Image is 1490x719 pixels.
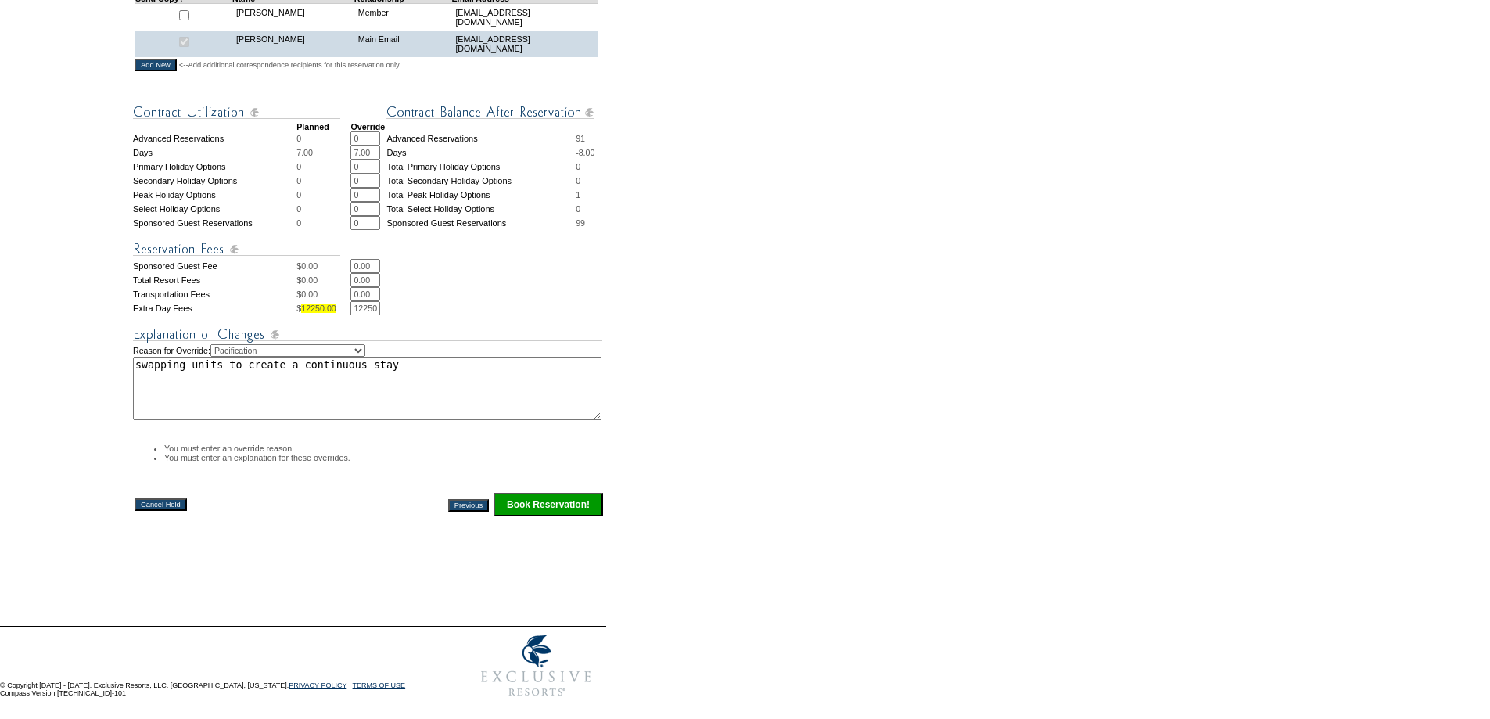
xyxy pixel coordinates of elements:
[296,218,301,228] span: 0
[354,3,452,31] td: Member
[135,498,187,511] input: Cancel Hold
[232,3,354,31] td: [PERSON_NAME]
[576,148,594,157] span: -8.00
[133,146,296,160] td: Days
[576,134,585,143] span: 91
[576,204,580,214] span: 0
[133,325,602,344] img: Explanation of Changes
[296,148,313,157] span: 7.00
[296,259,350,273] td: $
[289,681,346,689] a: PRIVACY POLICY
[179,60,401,70] span: <--Add additional correspondence recipients for this reservation only.
[133,273,296,287] td: Total Resort Fees
[386,174,576,188] td: Total Secondary Holiday Options
[133,188,296,202] td: Peak Holiday Options
[353,681,406,689] a: TERMS OF USE
[494,493,603,516] input: Click this button to finalize your reservation.
[350,122,385,131] strong: Override
[301,289,318,299] span: 0.00
[386,160,576,174] td: Total Primary Holiday Options
[386,202,576,216] td: Total Select Holiday Options
[133,239,340,259] img: Reservation Fees
[451,3,598,31] td: [EMAIL_ADDRESS][DOMAIN_NAME]
[386,131,576,146] td: Advanced Reservations
[386,216,576,230] td: Sponsored Guest Reservations
[133,216,296,230] td: Sponsored Guest Reservations
[164,453,605,462] li: You must enter an explanation for these overrides.
[133,131,296,146] td: Advanced Reservations
[466,627,606,705] img: Exclusive Resorts
[301,275,318,285] span: 0.00
[576,190,580,200] span: 1
[296,273,350,287] td: $
[296,301,350,315] td: $
[133,202,296,216] td: Select Holiday Options
[386,188,576,202] td: Total Peak Holiday Options
[296,176,301,185] span: 0
[133,160,296,174] td: Primary Holiday Options
[164,444,605,453] li: You must enter an override reason.
[301,304,336,313] span: 12250.00
[354,31,452,57] td: Main Email
[133,287,296,301] td: Transportation Fees
[448,499,489,512] input: Previous
[296,122,329,131] strong: Planned
[133,301,296,315] td: Extra Day Fees
[133,102,340,122] img: Contract Utilization
[135,59,177,71] input: Add New
[576,176,580,185] span: 0
[576,218,585,228] span: 99
[296,162,301,171] span: 0
[133,344,605,420] td: Reason for Override:
[133,259,296,273] td: Sponsored Guest Fee
[386,102,594,122] img: Contract Balance After Reservation
[296,190,301,200] span: 0
[576,162,580,171] span: 0
[301,261,318,271] span: 0.00
[296,204,301,214] span: 0
[232,31,354,57] td: [PERSON_NAME]
[296,134,301,143] span: 0
[386,146,576,160] td: Days
[133,174,296,188] td: Secondary Holiday Options
[296,287,350,301] td: $
[451,31,598,57] td: [EMAIL_ADDRESS][DOMAIN_NAME]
